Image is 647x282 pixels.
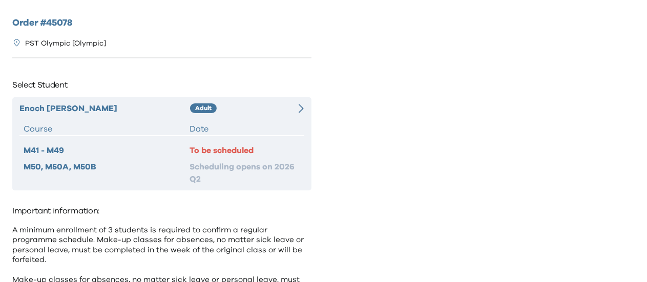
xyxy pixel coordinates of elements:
[24,123,190,135] div: Course
[12,16,311,30] h2: Order # 45078
[190,144,300,157] div: To be scheduled
[12,77,311,93] p: Select Student
[24,144,190,157] div: M41 - M49
[190,103,217,114] div: Adult
[19,102,190,115] div: Enoch [PERSON_NAME]
[190,161,300,185] div: Scheduling opens on 2026 Q2
[12,203,311,219] p: Important information:
[24,161,190,185] div: M50, M50A, M50B
[190,123,300,135] div: Date
[25,38,106,49] p: PST Olympic [Olympic]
